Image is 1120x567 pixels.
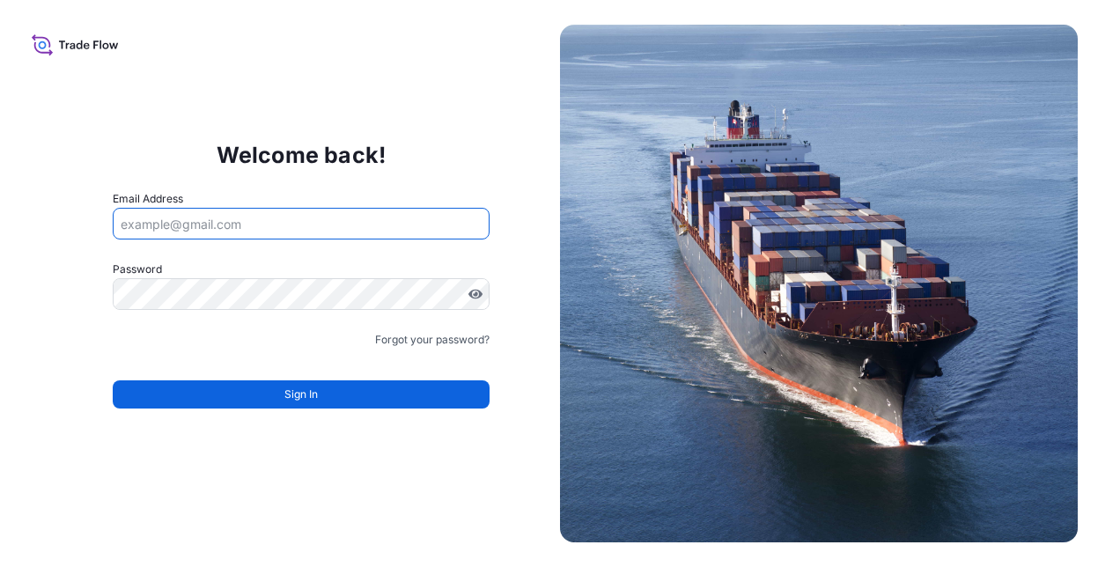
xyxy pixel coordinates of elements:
[217,141,387,169] p: Welcome back!
[113,261,490,278] label: Password
[375,331,490,349] a: Forgot your password?
[113,208,490,239] input: example@gmail.com
[113,380,490,409] button: Sign In
[560,25,1078,542] img: Ship illustration
[113,190,183,208] label: Email Address
[284,386,318,403] span: Sign In
[468,287,483,301] button: Show password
